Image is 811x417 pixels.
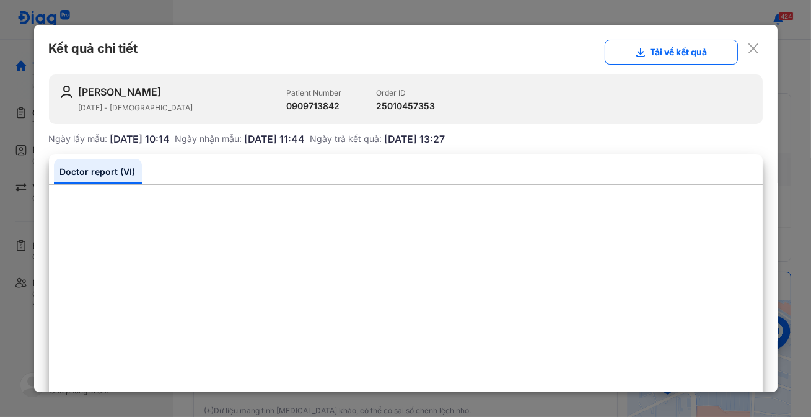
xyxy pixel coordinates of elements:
[175,134,305,144] div: Ngày nhận mẫu:
[79,103,193,112] span: [DATE] - [DEMOGRAPHIC_DATA]
[49,40,763,65] div: Kết quả chi tiết
[49,134,170,144] div: Ngày lấy mẫu:
[245,134,305,144] span: [DATE] 11:44
[110,134,170,144] span: [DATE] 10:14
[377,99,436,112] h3: 25010457353
[385,134,445,144] span: [DATE] 13:27
[605,40,738,65] button: Tải về kết quả
[310,134,445,144] div: Ngày trả kết quả:
[79,84,287,99] h2: [PERSON_NAME]
[377,88,406,97] span: Order ID
[287,88,342,97] span: Patient Number
[287,99,342,112] h3: 0909713842
[54,159,142,184] a: Doctor report (VI)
